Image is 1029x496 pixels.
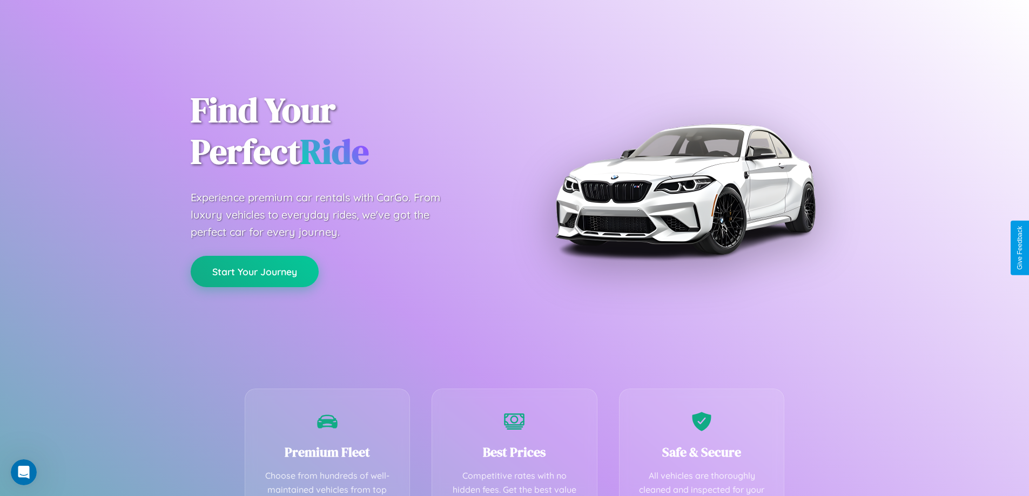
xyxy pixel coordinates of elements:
h1: Find Your Perfect [191,90,499,173]
img: Premium BMW car rental vehicle [550,54,820,324]
iframe: Intercom live chat [11,459,37,485]
h3: Premium Fleet [261,443,394,461]
div: Give Feedback [1016,226,1024,270]
button: Start Your Journey [191,256,319,287]
span: Ride [300,128,369,175]
h3: Best Prices [448,443,581,461]
h3: Safe & Secure [636,443,768,461]
p: Experience premium car rentals with CarGo. From luxury vehicles to everyday rides, we've got the ... [191,189,461,241]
